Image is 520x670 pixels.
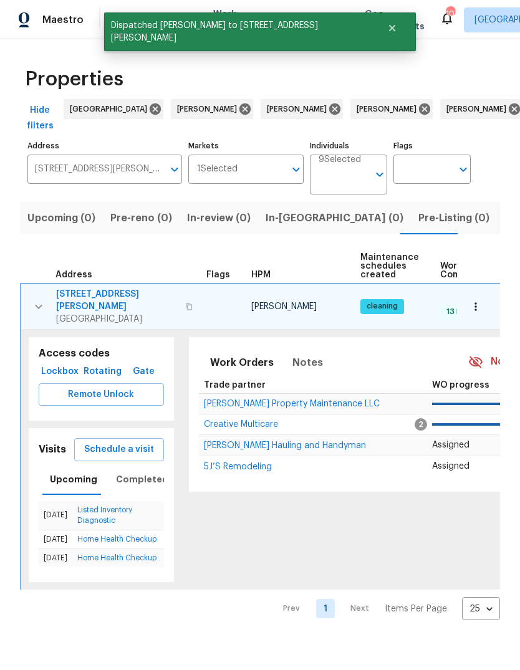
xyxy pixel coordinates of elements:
[39,501,72,530] td: [DATE]
[124,360,164,383] button: Gate
[446,103,511,115] span: [PERSON_NAME]
[455,161,472,178] button: Open
[74,438,164,461] button: Schedule a visit
[110,209,172,227] span: Pre-reno (0)
[64,99,163,119] div: [GEOGRAPHIC_DATA]
[267,103,332,115] span: [PERSON_NAME]
[77,554,156,562] a: Home Health Checkup
[319,155,361,165] span: 9 Selected
[171,99,253,119] div: [PERSON_NAME]
[81,360,124,383] button: Rotating
[350,99,433,119] div: [PERSON_NAME]
[86,364,119,380] span: Rotating
[204,442,366,449] a: [PERSON_NAME] Hauling and Handyman
[271,597,500,620] nav: Pagination Navigation
[39,347,164,360] h5: Access codes
[116,472,168,487] span: Completed
[357,103,421,115] span: [PERSON_NAME]
[70,103,152,115] span: [GEOGRAPHIC_DATA]
[39,360,81,383] button: Lockbox
[372,16,413,41] button: Close
[25,73,123,85] span: Properties
[39,548,72,567] td: [DATE]
[197,164,238,175] span: 1 Selected
[432,439,501,452] p: Assigned
[462,593,500,625] div: 25
[316,599,335,618] a: Goto page 1
[432,460,501,473] p: Assigned
[20,99,60,137] button: Hide filters
[432,381,489,390] span: WO progress
[56,313,178,325] span: [GEOGRAPHIC_DATA]
[166,161,183,178] button: Open
[49,387,154,403] span: Remote Unlock
[77,506,132,524] a: Listed Inventory Diagnostic
[39,530,72,548] td: [DATE]
[441,307,481,317] span: 13 Done
[440,262,519,279] span: Work Order Completion
[129,364,159,380] span: Gate
[39,443,66,456] h5: Visits
[77,535,156,543] a: Home Health Checkup
[418,209,489,227] span: Pre-Listing (0)
[27,209,95,227] span: Upcoming (0)
[385,603,447,615] p: Items Per Page
[261,99,343,119] div: [PERSON_NAME]
[39,383,164,406] button: Remote Unlock
[365,7,425,32] span: Geo Assignments
[187,209,251,227] span: In-review (0)
[84,442,154,457] span: Schedule a visit
[25,103,55,133] span: Hide filters
[55,270,92,279] span: Address
[393,142,471,150] label: Flags
[50,472,97,487] span: Upcoming
[27,142,182,150] label: Address
[204,463,272,471] a: 5J’S Remodeling
[204,441,366,450] span: [PERSON_NAME] Hauling and Handyman
[371,166,388,183] button: Open
[44,364,76,380] span: Lockbox
[177,103,242,115] span: [PERSON_NAME]
[310,142,387,150] label: Individuals
[446,7,455,20] div: 107
[360,253,419,279] span: Maintenance schedules created
[42,14,84,26] span: Maestro
[188,142,304,150] label: Markets
[362,301,403,312] span: cleaning
[56,288,178,313] span: [STREET_ADDRESS][PERSON_NAME]
[415,418,427,431] span: 2
[104,12,372,51] span: Dispatched [PERSON_NAME] to [STREET_ADDRESS][PERSON_NAME]
[266,209,403,227] span: In-[GEOGRAPHIC_DATA] (0)
[287,161,305,178] button: Open
[213,7,245,32] span: Work Orders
